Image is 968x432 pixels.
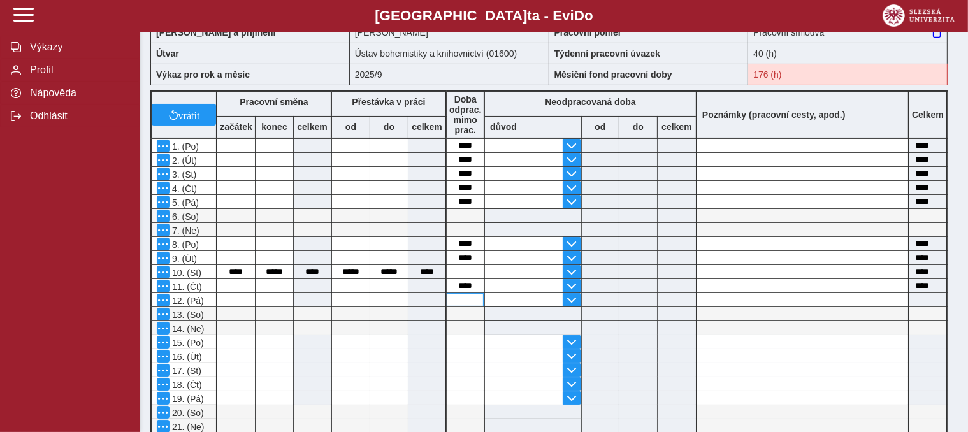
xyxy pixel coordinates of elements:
[170,226,199,236] span: 7. (Ne)
[170,422,205,432] span: 21. (Ne)
[157,224,170,236] button: Menu
[156,27,275,38] b: [PERSON_NAME] a příjmení
[170,141,199,152] span: 1. (Po)
[157,168,170,180] button: Menu
[38,8,930,24] b: [GEOGRAPHIC_DATA] a - Evi
[619,122,657,132] b: do
[170,352,202,362] span: 16. (Út)
[449,94,482,135] b: Doba odprac. mimo prac.
[170,366,201,376] span: 17. (St)
[545,97,635,107] b: Neodpracovaná doba
[157,252,170,264] button: Menu
[170,169,196,180] span: 3. (St)
[170,155,197,166] span: 2. (Út)
[658,122,696,132] b: celkem
[170,184,197,194] span: 4. (Čt)
[157,140,170,152] button: Menu
[26,87,129,99] span: Nápověda
[156,48,179,59] b: Útvar
[157,378,170,391] button: Menu
[170,324,205,334] span: 14. (Ne)
[554,48,661,59] b: Týdenní pracovní úvazek
[152,104,216,126] button: vrátit
[157,350,170,363] button: Menu
[748,43,948,64] div: 40 (h)
[157,182,170,194] button: Menu
[554,27,622,38] b: Pracovní poměr
[912,110,944,120] b: Celkem
[294,122,331,132] b: celkem
[883,4,955,27] img: logo_web_su.png
[352,97,425,107] b: Přestávka v práci
[157,364,170,377] button: Menu
[574,8,584,24] span: D
[157,406,170,419] button: Menu
[157,294,170,306] button: Menu
[217,122,255,132] b: začátek
[157,210,170,222] button: Menu
[26,41,129,53] span: Výkazy
[350,43,549,64] div: Ústav bohemistiky a knihovnictví (01600)
[370,122,408,132] b: do
[697,110,851,120] b: Poznámky (pracovní cesty, apod.)
[157,308,170,320] button: Menu
[157,154,170,166] button: Menu
[170,282,202,292] span: 11. (Čt)
[490,122,517,132] b: důvod
[157,336,170,349] button: Menu
[256,122,293,132] b: konec
[170,198,199,208] span: 5. (Pá)
[26,110,129,122] span: Odhlásit
[170,268,201,278] span: 10. (St)
[554,69,672,80] b: Měsíční fond pracovní doby
[748,22,948,43] div: Pracovní smlouva
[170,338,204,348] span: 15. (Po)
[170,310,204,320] span: 13. (So)
[527,8,531,24] span: t
[408,122,445,132] b: celkem
[170,380,202,390] span: 18. (Čt)
[748,64,948,85] div: Fond pracovní doby (176 h) a součet hodin (72 h) se neshodují!
[350,64,549,85] div: 2025/9
[170,254,197,264] span: 9. (Út)
[584,8,593,24] span: o
[170,296,204,306] span: 12. (Pá)
[178,110,200,120] span: vrátit
[157,322,170,335] button: Menu
[157,196,170,208] button: Menu
[332,122,370,132] b: od
[170,394,204,404] span: 19. (Pá)
[156,69,250,80] b: Výkaz pro rok a měsíc
[240,97,308,107] b: Pracovní směna
[26,64,129,76] span: Profil
[157,238,170,250] button: Menu
[170,212,199,222] span: 6. (So)
[157,392,170,405] button: Menu
[350,22,549,43] div: [PERSON_NAME]
[582,122,619,132] b: od
[157,266,170,278] button: Menu
[170,408,204,418] span: 20. (So)
[170,240,199,250] span: 8. (Po)
[157,280,170,292] button: Menu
